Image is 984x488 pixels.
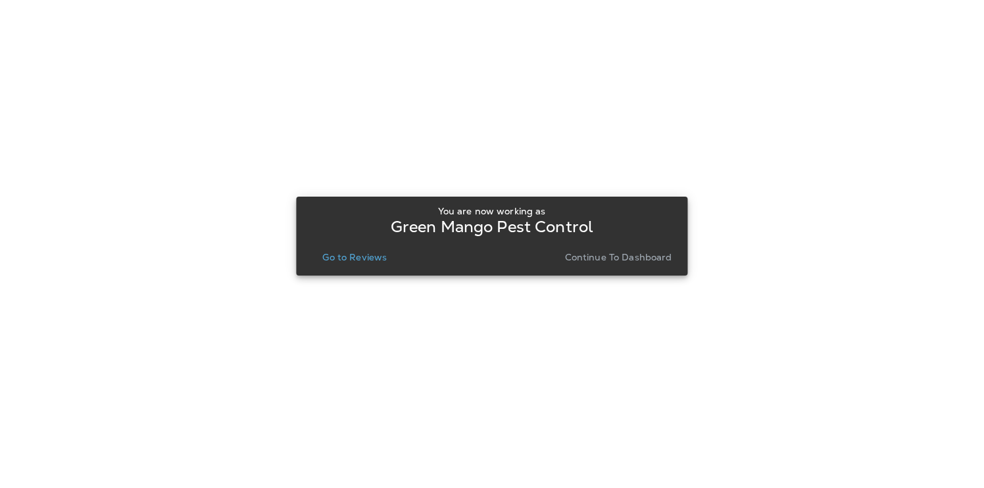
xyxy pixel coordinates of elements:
button: Go to Reviews [317,248,392,266]
p: You are now working as [438,206,545,216]
button: Continue to Dashboard [560,248,677,266]
p: Green Mango Pest Control [391,222,593,232]
p: Continue to Dashboard [565,252,672,262]
p: Go to Reviews [322,252,387,262]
